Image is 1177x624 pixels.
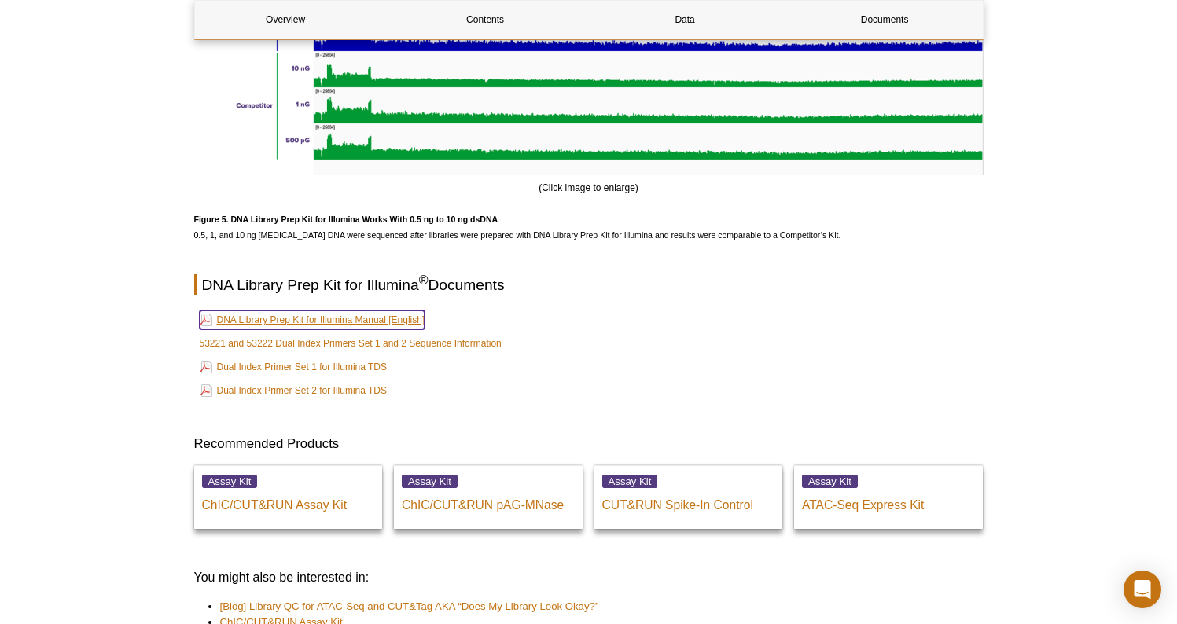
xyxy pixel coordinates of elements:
[200,381,388,400] a: Dual Index Primer Set 2 for Illumina TDS
[394,465,583,529] a: Assay Kit ChIC/CUT&RUN pAG-MNase
[802,490,975,513] p: ATAC-Seq Express Kit
[402,475,458,488] span: Assay Kit
[202,475,258,488] span: Assay Kit
[1124,571,1161,608] div: Open Intercom Messenger
[794,465,983,529] a: Assay Kit ATAC-Seq Express Kit
[194,465,383,529] a: Assay Kit ChIC/CUT&RUN Assay Kit
[794,1,976,39] a: Documents
[602,475,658,488] span: Assay Kit
[194,568,984,587] h3: You might also be interested in:
[194,274,984,295] h2: DNA Library Prep Kit for Illumina Documents
[200,310,425,329] a: DNA Library Prep Kit for Illumina Manual [English]
[194,435,984,453] h3: Recommended Products
[195,1,377,39] a: Overview
[194,215,841,240] span: 0.5, 1, and 10 ng [MEDICAL_DATA] DNA were sequenced after libraries were prepared with DNA Librar...
[200,336,502,351] a: 53221 and 53222 Dual Index Primers Set 1 and 2 Sequence Information
[220,599,599,615] a: [Blog] Library QC for ATAC-Seq and CUT&Tag AKA “Does My Library Look Okay?”
[202,490,375,513] p: ChIC/CUT&RUN Assay Kit
[194,215,498,224] strong: Figure 5. DNA Library Prep Kit for Illumina Works With 0.5 ng to 10 ng dsDNA
[402,490,575,513] p: ChIC/CUT&RUN pAG-MNase
[419,273,429,287] sup: ®
[594,465,783,529] a: Assay Kit CUT&RUN Spike-In Control
[602,490,775,513] p: CUT&RUN Spike-In Control
[802,475,858,488] span: Assay Kit
[200,358,388,376] a: Dual Index Primer Set 1 for Illumina TDS
[395,1,576,39] a: Contents
[594,1,776,39] a: Data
